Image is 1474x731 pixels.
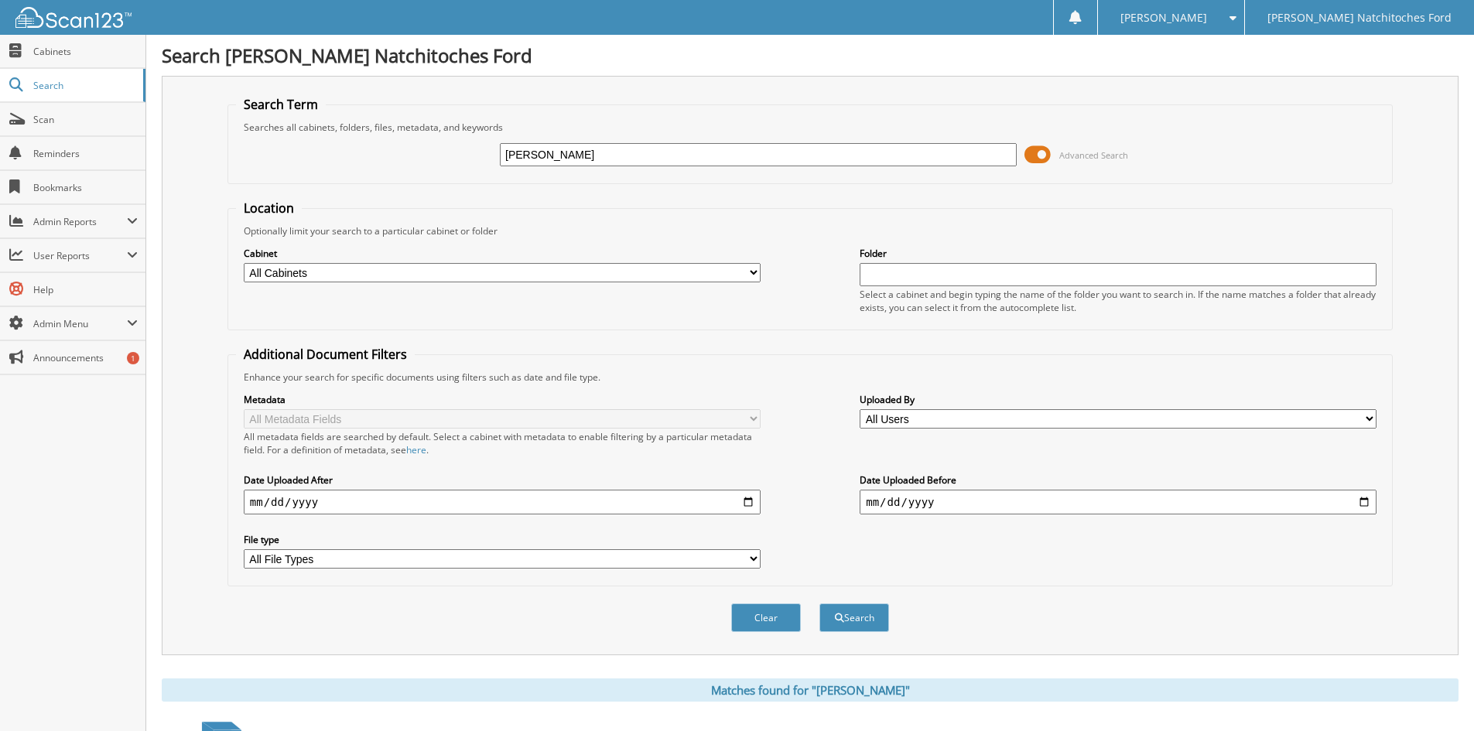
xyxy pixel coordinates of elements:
[236,96,326,113] legend: Search Term
[1059,149,1128,161] span: Advanced Search
[244,247,761,260] label: Cabinet
[162,678,1459,702] div: Matches found for "[PERSON_NAME]"
[819,603,889,632] button: Search
[244,393,761,406] label: Metadata
[33,113,138,126] span: Scan
[1267,13,1452,22] span: [PERSON_NAME] Natchitoches Ford
[244,490,761,514] input: start
[860,288,1377,314] div: Select a cabinet and begin typing the name of the folder you want to search in. If the name match...
[33,45,138,58] span: Cabinets
[33,351,138,364] span: Announcements
[731,603,801,632] button: Clear
[33,317,127,330] span: Admin Menu
[236,121,1384,134] div: Searches all cabinets, folders, files, metadata, and keywords
[1120,13,1207,22] span: [PERSON_NAME]
[33,79,135,92] span: Search
[236,371,1384,384] div: Enhance your search for specific documents using filters such as date and file type.
[860,473,1377,487] label: Date Uploaded Before
[33,283,138,296] span: Help
[244,533,761,546] label: File type
[15,7,132,28] img: scan123-logo-white.svg
[860,490,1377,514] input: end
[860,247,1377,260] label: Folder
[162,43,1459,68] h1: Search [PERSON_NAME] Natchitoches Ford
[236,224,1384,237] div: Optionally limit your search to a particular cabinet or folder
[244,430,761,456] div: All metadata fields are searched by default. Select a cabinet with metadata to enable filtering b...
[33,181,138,194] span: Bookmarks
[127,352,139,364] div: 1
[33,147,138,160] span: Reminders
[236,200,302,217] legend: Location
[33,249,127,262] span: User Reports
[236,346,415,363] legend: Additional Document Filters
[860,393,1377,406] label: Uploaded By
[33,215,127,228] span: Admin Reports
[244,473,761,487] label: Date Uploaded After
[406,443,426,456] a: here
